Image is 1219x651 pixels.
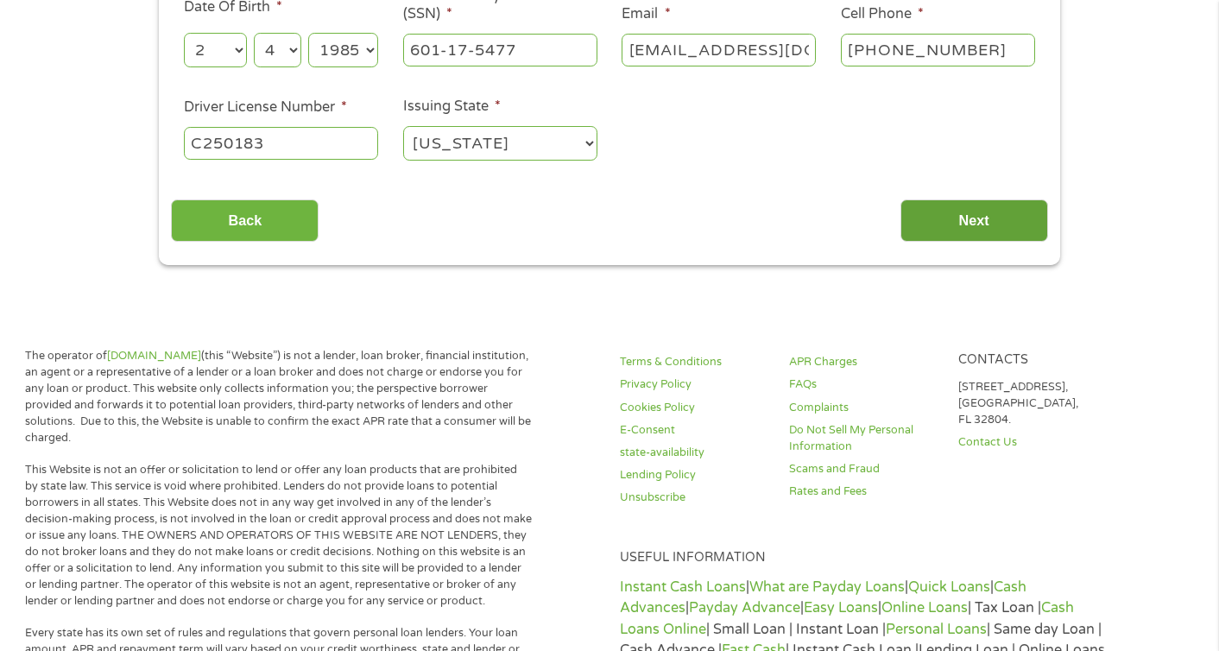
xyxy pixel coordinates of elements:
[620,599,1074,637] a: Cash Loans Online
[620,400,767,416] a: Cookies Policy
[789,400,937,416] a: Complaints
[403,34,597,66] input: 078-05-1120
[25,462,532,609] p: This Website is not an offer or solicitation to lend or offer any loan products that are prohibit...
[804,599,878,616] a: Easy Loans
[958,379,1106,428] p: [STREET_ADDRESS], [GEOGRAPHIC_DATA], FL 32804.
[749,578,905,596] a: What are Payday Loans
[620,445,767,461] a: state-availability
[620,376,767,393] a: Privacy Policy
[107,349,201,363] a: [DOMAIN_NAME]
[900,199,1048,242] input: Next
[789,376,937,393] a: FAQs
[622,34,816,66] input: john@gmail.com
[789,461,937,477] a: Scams and Fraud
[184,98,347,117] label: Driver License Number
[620,578,746,596] a: Instant Cash Loans
[789,422,937,455] a: Do Not Sell My Personal Information
[789,354,937,370] a: APR Charges
[958,352,1106,369] h4: Contacts
[620,550,1106,566] h4: Useful Information
[789,484,937,500] a: Rates and Fees
[841,5,924,23] label: Cell Phone
[881,599,968,616] a: Online Loans
[958,434,1106,451] a: Contact Us
[622,5,670,23] label: Email
[689,599,800,616] a: Payday Advance
[620,354,767,370] a: Terms & Conditions
[25,348,532,446] p: The operator of (this “Website”) is not a lender, loan broker, financial institution, an agent or...
[620,422,767,439] a: E-Consent
[403,98,501,116] label: Issuing State
[908,578,990,596] a: Quick Loans
[171,199,319,242] input: Back
[841,34,1035,66] input: (541) 754-3010
[620,467,767,484] a: Lending Policy
[620,490,767,506] a: Unsubscribe
[886,621,987,638] a: Personal Loans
